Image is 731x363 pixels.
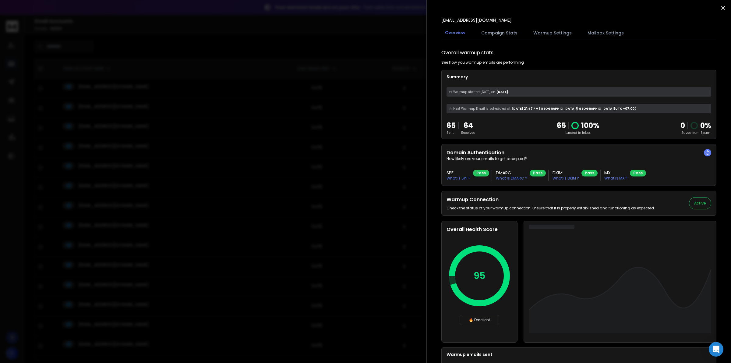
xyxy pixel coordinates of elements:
[447,170,471,176] h3: SPF
[447,130,456,135] p: Sent
[447,196,655,203] h2: Warmup Connection
[584,26,627,40] button: Mailbox Settings
[680,120,685,130] strong: 0
[473,170,489,176] div: Pass
[441,17,512,23] p: [EMAIL_ADDRESS][DOMAIN_NAME]
[689,197,711,209] button: Active
[630,170,646,176] div: Pass
[530,170,546,176] div: Pass
[441,49,493,56] h1: Overall warmup stats
[478,26,521,40] button: Campaign Stats
[530,26,575,40] button: Warmup Settings
[604,176,627,181] p: What is MX ?
[453,90,495,94] span: Warmup started [DATE] on
[553,170,579,176] h3: DKIM
[441,26,469,40] button: Overview
[447,149,711,156] h2: Domain Authentication
[581,170,598,176] div: Pass
[557,130,599,135] p: Landed in Inbox
[474,270,486,281] p: 95
[447,87,711,97] div: [DATE]
[460,315,499,325] div: 🔥 Excellent
[447,121,456,130] p: 65
[680,130,711,135] p: Saved from Spam
[447,226,512,233] h2: Overall Health Score
[496,176,527,181] p: What is DMARC ?
[496,170,527,176] h3: DMARC
[709,342,723,357] div: Open Intercom Messenger
[447,104,711,113] div: [DATE] 21:47 PM [GEOGRAPHIC_DATA]/[GEOGRAPHIC_DATA] (UTC +07:00 )
[700,121,711,130] p: 0 %
[581,121,599,130] p: 100 %
[447,176,471,181] p: What is SPF ?
[447,351,711,358] p: Warmup emails sent
[447,206,655,211] p: Check the status of your warmup connection. Ensure that it is properly established and functionin...
[553,176,579,181] p: What is DKIM ?
[447,156,711,161] p: How likely are your emails to get accepted?
[441,60,524,65] p: See how you warmup emails are performing
[461,121,475,130] p: 64
[604,170,627,176] h3: MX
[453,106,510,111] span: Next Warmup Email is scheduled at
[447,74,711,80] p: Summary
[461,130,475,135] p: Received
[557,121,566,130] p: 65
